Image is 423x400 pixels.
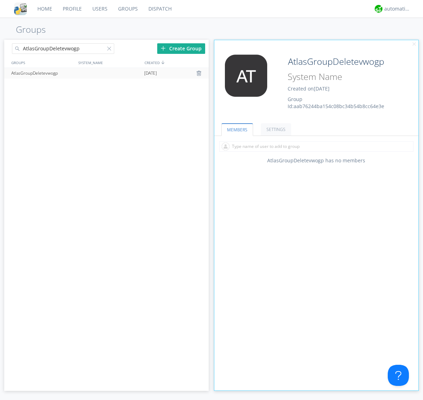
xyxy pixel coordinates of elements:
a: MEMBERS [221,123,253,136]
div: GROUPS [10,57,75,68]
input: System Name [285,70,399,83]
div: automation+atlas [384,5,411,12]
div: AtlasGroupDeletevwogp has no members [214,157,419,164]
div: SYSTEM_NAME [76,57,143,68]
span: [DATE] [314,85,330,92]
a: AtlasGroupDeletevwogp[DATE] [4,68,209,79]
img: cancel.svg [412,42,417,47]
iframe: Toggle Customer Support [388,365,409,386]
a: SETTINGS [261,123,291,136]
input: Search groups [12,43,114,54]
div: AtlasGroupDeletevwogp [10,68,75,79]
img: d2d01cd9b4174d08988066c6d424eccd [375,5,382,13]
div: CREATED [143,57,209,68]
input: Type name of user to add to group [219,141,413,152]
span: Group Id: aab76244ba154c08bc34b54b8cc64e3e [288,96,384,110]
div: Create Group [157,43,205,54]
span: Created on [288,85,330,92]
img: plus.svg [161,46,166,51]
input: Group Name [285,55,399,69]
img: 373638.png [220,55,272,97]
span: [DATE] [144,68,157,79]
img: cddb5a64eb264b2086981ab96f4c1ba7 [14,2,27,15]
